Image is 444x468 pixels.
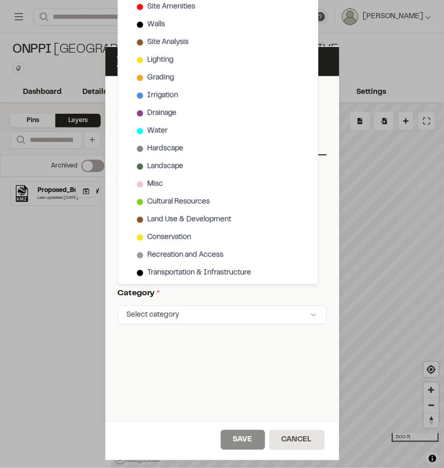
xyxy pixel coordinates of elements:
span: Irrigation [147,90,178,101]
span: Drainage [147,107,176,119]
span: Site Analysis [147,37,188,48]
button: Reset bearing to north [424,413,439,428]
a: Mapbox logo [114,453,160,465]
span: Hardscape [147,143,183,154]
span: Site Amenities [147,1,195,13]
span: Water [147,125,167,137]
span: Grading [147,72,174,83]
span: Conservation [147,232,191,243]
button: Toggle attribution [426,452,439,465]
div: 500 ft [392,433,439,442]
span: Land Use & Development [147,214,231,225]
button: Find my location [424,362,439,377]
span: Cultural Resources [147,196,210,208]
span: Lighting [147,54,173,66]
span: Landscape [147,161,183,172]
button: Zoom in [424,382,439,398]
span: Recreation and Access [147,249,223,261]
span: Walls [147,19,165,30]
button: Zoom out [424,398,439,413]
span: Transportation & Infrastructure [147,267,251,279]
span: Misc [147,178,163,190]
